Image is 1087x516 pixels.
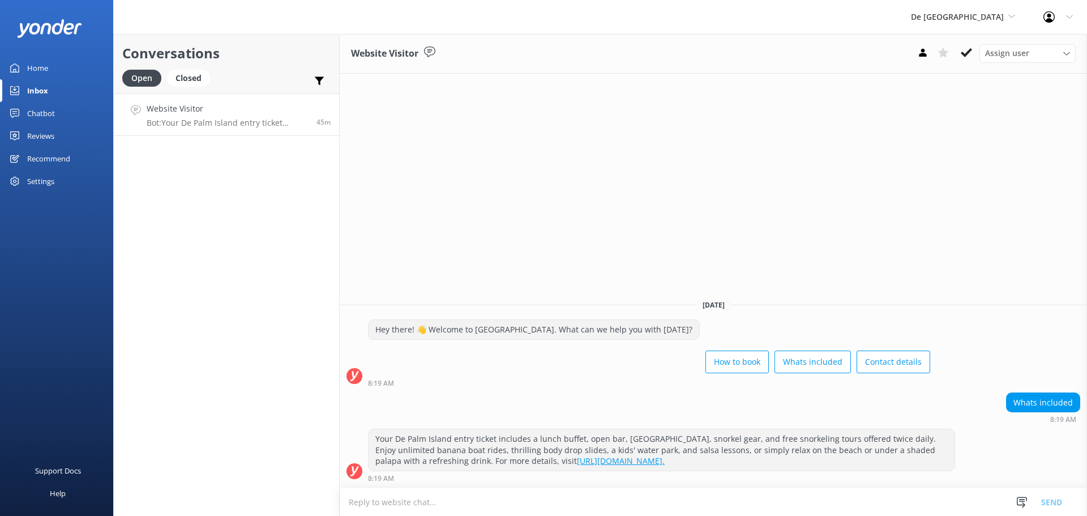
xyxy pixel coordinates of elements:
[979,44,1076,62] div: Assign User
[27,170,54,193] div: Settings
[167,70,210,87] div: Closed
[147,103,308,115] h4: Website Visitor
[1050,416,1076,423] strong: 8:19 AM
[368,379,930,387] div: Sep 04 2025 08:19am (UTC -04:00) America/Caracas
[985,47,1029,59] span: Assign user
[114,93,339,136] a: Website VisitorBot:Your De Palm Island entry ticket includes a lunch buffet, open bar, [GEOGRAPHI...
[122,42,331,64] h2: Conversations
[911,11,1004,22] span: De [GEOGRAPHIC_DATA]
[316,117,331,127] span: Sep 04 2025 08:19am (UTC -04:00) America/Caracas
[857,351,930,373] button: Contact details
[27,79,48,102] div: Inbox
[122,70,161,87] div: Open
[368,380,394,387] strong: 8:19 AM
[1006,415,1080,423] div: Sep 04 2025 08:19am (UTC -04:00) America/Caracas
[27,102,55,125] div: Chatbot
[122,71,167,84] a: Open
[368,475,394,482] strong: 8:19 AM
[351,46,418,61] h3: Website Visitor
[27,125,54,147] div: Reviews
[369,429,955,471] div: Your De Palm Island entry ticket includes a lunch buffet, open bar, [GEOGRAPHIC_DATA], snorkel ge...
[147,118,308,128] p: Bot: Your De Palm Island entry ticket includes a lunch buffet, open bar, [GEOGRAPHIC_DATA], snork...
[1007,393,1080,412] div: Whats included
[27,147,70,170] div: Recommend
[705,351,769,373] button: How to book
[35,459,81,482] div: Support Docs
[17,19,82,38] img: yonder-white-logo.png
[696,300,731,310] span: [DATE]
[577,455,665,466] a: [URL][DOMAIN_NAME].
[774,351,851,373] button: Whats included
[368,474,955,482] div: Sep 04 2025 08:19am (UTC -04:00) America/Caracas
[27,57,48,79] div: Home
[50,482,66,505] div: Help
[369,320,699,339] div: Hey there! 👋 Welcome to [GEOGRAPHIC_DATA]. What can we help you with [DATE]?
[167,71,216,84] a: Closed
